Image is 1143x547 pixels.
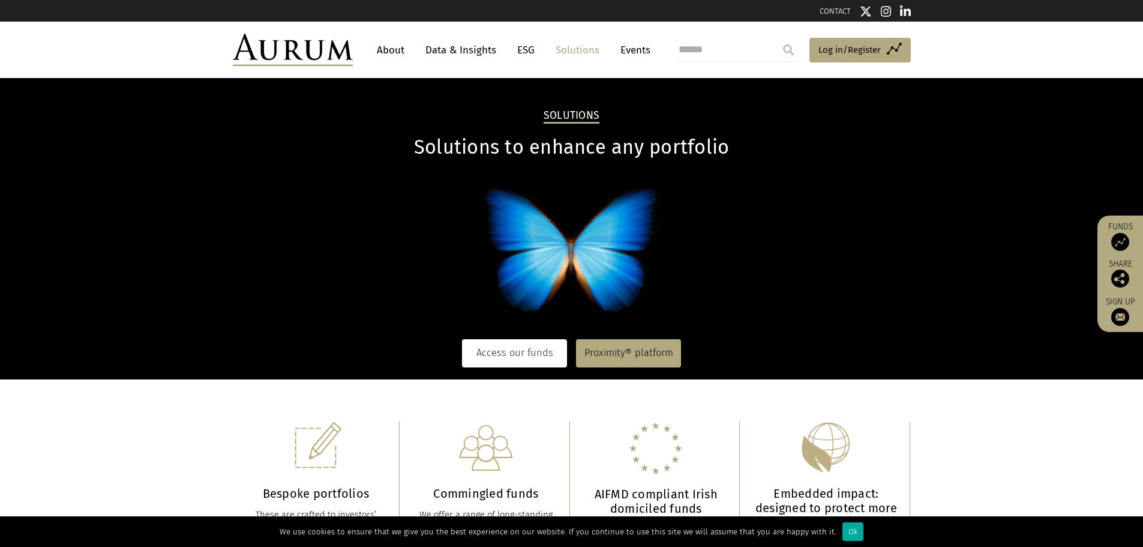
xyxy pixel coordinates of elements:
img: Aurum [233,34,353,66]
div: Ok [842,522,863,541]
a: About [371,39,410,61]
input: Submit [776,38,800,62]
h3: Bespoke portfolios [245,486,388,501]
img: Twitter icon [860,5,872,17]
div: Share [1103,260,1137,288]
a: CONTACT [820,7,851,16]
img: Access Funds [1111,233,1129,251]
span: Log in/Register [818,43,881,57]
a: Events [614,39,650,61]
a: Access our funds [462,339,567,367]
img: Sign up to our newsletter [1111,308,1129,326]
a: Solutions [550,39,605,61]
h2: Solutions [544,109,599,124]
img: Linkedin icon [900,5,911,17]
h1: Solutions to enhance any portfolio [233,136,911,159]
h3: Commingled funds [415,486,557,501]
h3: AIFMD compliant Irish domiciled funds [585,487,728,516]
a: Proximity® platform [576,339,681,367]
img: Instagram icon [881,5,892,17]
a: Sign up [1103,297,1137,326]
h3: Embedded impact: designed to protect more than capital [755,486,898,530]
a: Data & Insights [419,39,502,61]
a: ESG [511,39,541,61]
img: Share this post [1111,270,1129,288]
a: Log in/Register [809,38,911,63]
a: Funds [1103,222,1137,251]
